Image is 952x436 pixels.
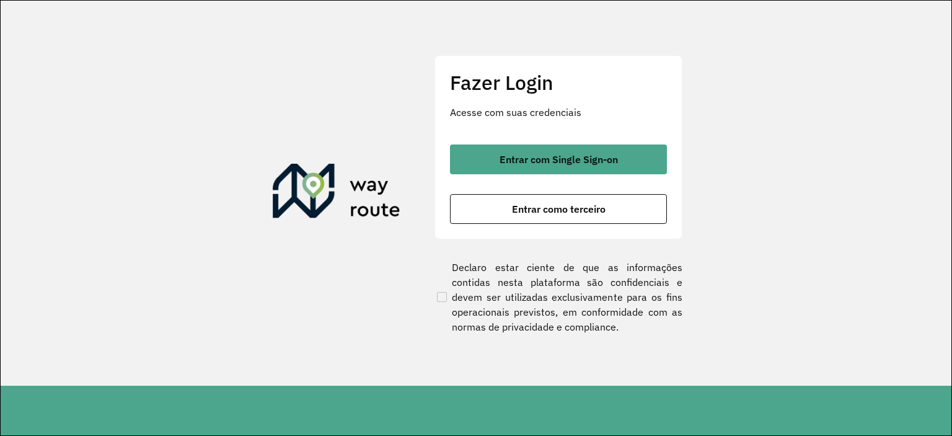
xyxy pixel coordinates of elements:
h2: Fazer Login [450,71,667,94]
span: Entrar como terceiro [512,204,606,214]
p: Acesse com suas credenciais [450,105,667,120]
button: button [450,194,667,224]
img: Roteirizador AmbevTech [273,164,400,223]
span: Entrar com Single Sign-on [500,154,618,164]
label: Declaro estar ciente de que as informações contidas nesta plataforma são confidenciais e devem se... [434,260,682,334]
button: button [450,145,667,174]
